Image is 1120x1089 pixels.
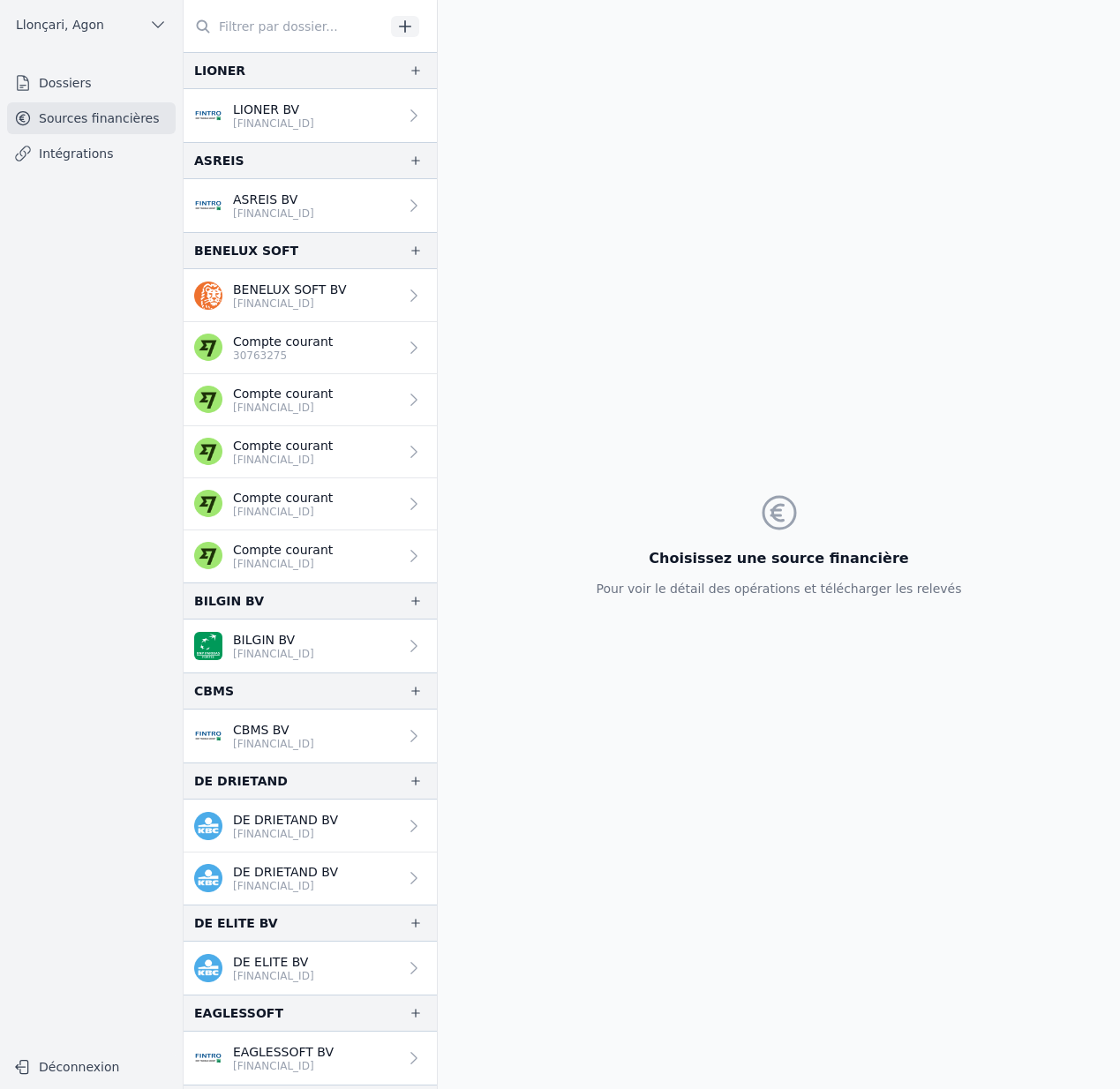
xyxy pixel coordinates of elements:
a: DE ELITE BV [FINANCIAL_ID] [184,942,437,995]
img: FINTRO_BE_BUSINESS_GEBABEBB.png [194,1044,222,1072]
div: CBMS [194,680,234,702]
a: CBMS BV [FINANCIAL_ID] [184,710,437,762]
p: DE ELITE BV [233,953,314,971]
a: LIONER BV [FINANCIAL_ID] [184,89,437,142]
p: [FINANCIAL_ID] [233,505,333,519]
a: ASREIS BV [FINANCIAL_ID] [184,179,437,232]
img: FINTRO_BE_BUSINESS_GEBABEBB.png [194,192,222,220]
p: [FINANCIAL_ID] [233,401,333,415]
p: Compte courant [233,333,333,350]
img: kbc.png [194,954,222,982]
p: BILGIN BV [233,631,314,649]
p: [FINANCIAL_ID] [233,453,333,467]
img: kbc.png [194,864,222,892]
h3: Choisissez une source financière [596,548,961,569]
a: BILGIN BV [FINANCIAL_ID] [184,620,437,672]
img: ing.png [194,282,222,310]
p: EAGLESSOFT BV [233,1043,334,1061]
img: wise.png [194,334,222,362]
a: EAGLESSOFT BV [FINANCIAL_ID] [184,1032,437,1085]
p: [FINANCIAL_ID] [233,1059,334,1073]
p: Compte courant [233,437,333,454]
img: FINTRO_BE_BUSINESS_GEBABEBB.png [194,101,222,130]
p: Compte courant [233,489,333,507]
img: BNP_BE_BUSINESS_GEBABEBB.png [194,632,222,660]
p: Compte courant [233,541,333,559]
img: kbc.png [194,812,222,840]
p: [FINANCIAL_ID] [233,827,338,841]
div: LIONER [194,60,245,81]
img: wise.png [194,542,222,570]
a: Compte courant 30763275 [184,322,437,374]
p: [FINANCIAL_ID] [233,116,314,131]
div: EAGLESSOFT [194,1003,283,1024]
p: [FINANCIAL_ID] [233,297,347,311]
a: Compte courant [FINANCIAL_ID] [184,530,437,582]
img: wise.png [194,490,222,518]
p: ASREIS BV [233,191,314,208]
a: DE DRIETAND BV [FINANCIAL_ID] [184,852,437,905]
p: BENELUX SOFT BV [233,281,347,298]
p: 30763275 [233,349,333,363]
p: [FINANCIAL_ID] [233,647,314,661]
div: ASREIS [194,150,244,171]
a: Sources financières [7,102,176,134]
p: [FINANCIAL_ID] [233,879,338,893]
p: [FINANCIAL_ID] [233,207,314,221]
p: [FINANCIAL_ID] [233,557,333,571]
img: wise.png [194,438,222,466]
input: Filtrer par dossier... [184,11,385,42]
div: BILGIN BV [194,590,264,612]
img: wise.png [194,386,222,414]
div: DE ELITE BV [194,913,278,934]
button: Déconnexion [7,1053,176,1081]
a: DE DRIETAND BV [FINANCIAL_ID] [184,800,437,852]
a: BENELUX SOFT BV [FINANCIAL_ID] [184,269,437,322]
div: BENELUX SOFT [194,240,298,261]
p: [FINANCIAL_ID] [233,737,314,751]
p: CBMS BV [233,721,314,739]
a: Compte courant [FINANCIAL_ID] [184,426,437,478]
p: Pour voir le détail des opérations et télécharger les relevés [596,580,961,597]
a: Intégrations [7,138,176,169]
p: DE DRIETAND BV [233,811,338,829]
span: Llonçari, Agon [16,16,104,34]
p: LIONER BV [233,101,314,118]
p: DE DRIETAND BV [233,863,338,881]
div: DE DRIETAND [194,770,288,792]
a: Compte courant [FINANCIAL_ID] [184,374,437,426]
a: Compte courant [FINANCIAL_ID] [184,478,437,530]
img: FINTRO_BE_BUSINESS_GEBABEBB.png [194,722,222,750]
p: [FINANCIAL_ID] [233,969,314,983]
button: Llonçari, Agon [7,11,176,39]
a: Dossiers [7,67,176,99]
p: Compte courant [233,385,333,402]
